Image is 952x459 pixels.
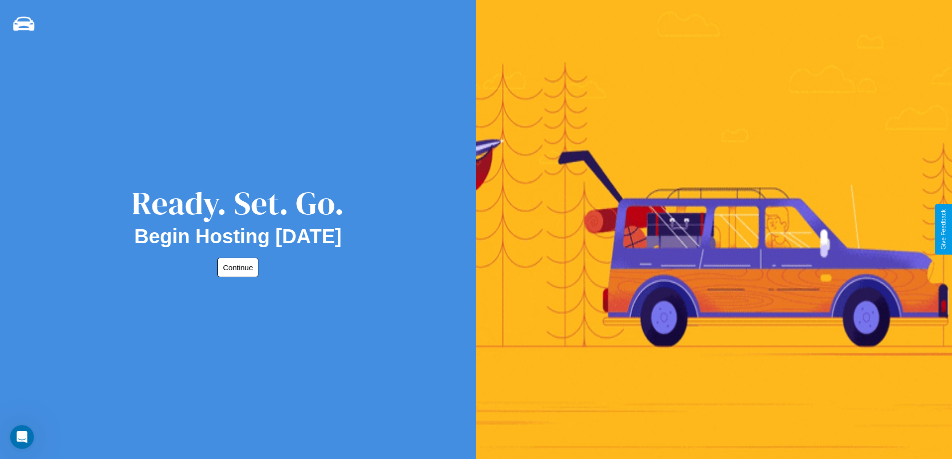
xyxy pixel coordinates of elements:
[131,181,344,225] div: Ready. Set. Go.
[217,258,258,277] button: Continue
[940,209,947,250] div: Give Feedback
[10,425,34,449] iframe: Intercom live chat
[134,225,342,248] h2: Begin Hosting [DATE]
